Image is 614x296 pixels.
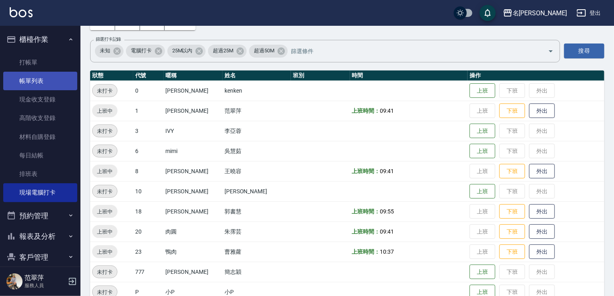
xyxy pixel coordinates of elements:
div: 超過25M [208,45,247,58]
td: 20 [133,221,164,242]
a: 帳單列表 [3,72,77,90]
button: 外出 [529,224,555,239]
p: 服務人員 [25,282,66,289]
button: 外出 [529,204,555,219]
span: 電腦打卡 [126,47,157,55]
div: 超過50M [249,45,288,58]
td: 3 [133,121,164,141]
span: 25M以內 [167,47,198,55]
td: 18 [133,201,164,221]
td: 8 [133,161,164,181]
span: 上班中 [92,107,117,115]
td: mimi [164,141,223,161]
button: 外出 [529,164,555,179]
td: kenken [223,81,291,101]
span: 未打卡 [93,268,117,276]
td: 10 [133,181,164,201]
div: 名[PERSON_NAME] [513,8,567,18]
td: [PERSON_NAME] [164,81,223,101]
img: Logo [10,7,33,17]
td: 王曉容 [223,161,291,181]
button: 登出 [573,6,604,21]
div: 25M以內 [167,45,206,58]
button: 外出 [529,244,555,259]
a: 打帳單 [3,53,77,72]
span: 上班中 [92,248,117,256]
button: 報表及分析 [3,226,77,247]
td: 23 [133,242,164,262]
label: 篩選打卡記錄 [96,36,121,42]
td: 1 [133,101,164,121]
button: 上班 [470,124,495,139]
span: 未知 [95,47,115,55]
button: 下班 [499,224,525,239]
span: 09:41 [380,108,394,114]
th: 代號 [133,70,164,81]
span: 上班中 [92,207,117,216]
div: 未知 [95,45,124,58]
td: 簡志穎 [223,262,291,282]
span: 超過50M [249,47,279,55]
button: 預約管理 [3,205,77,226]
button: 上班 [470,83,495,98]
button: 搜尋 [564,43,604,58]
button: 上班 [470,265,495,279]
a: 材料自購登錄 [3,128,77,146]
td: IVY [164,121,223,141]
span: 未打卡 [93,127,117,135]
button: 客戶管理 [3,247,77,268]
span: 09:55 [380,208,394,215]
td: 0 [133,81,164,101]
td: 777 [133,262,164,282]
span: 09:41 [380,168,394,174]
a: 高階收支登錄 [3,109,77,127]
td: [PERSON_NAME] [164,161,223,181]
th: 姓名 [223,70,291,81]
span: 超過25M [208,47,238,55]
td: 鴨肉 [164,242,223,262]
th: 班別 [291,70,350,81]
b: 上班時間： [352,108,380,114]
th: 暱稱 [164,70,223,81]
td: 郭書慧 [223,201,291,221]
td: 曹雅蘿 [223,242,291,262]
td: 肉圓 [164,221,223,242]
b: 上班時間： [352,208,380,215]
td: 范翠萍 [223,101,291,121]
b: 上班時間： [352,248,380,255]
button: 下班 [499,164,525,179]
button: 下班 [499,244,525,259]
span: 上班中 [92,228,117,236]
b: 上班時間： [352,168,380,174]
b: 上班時間： [352,228,380,235]
span: 上班中 [92,167,117,176]
td: [PERSON_NAME] [164,101,223,121]
span: 未打卡 [93,147,117,155]
h5: 范翠萍 [25,274,66,282]
td: 吳慧茹 [223,141,291,161]
button: Open [544,45,557,58]
td: [PERSON_NAME] [164,262,223,282]
span: 09:41 [380,228,394,235]
button: save [480,5,496,21]
td: [PERSON_NAME] [223,181,291,201]
button: 上班 [470,144,495,159]
th: 狀態 [90,70,133,81]
th: 時間 [350,70,468,81]
button: 下班 [499,103,525,118]
td: 李亞蓉 [223,121,291,141]
td: [PERSON_NAME] [164,201,223,221]
td: [PERSON_NAME] [164,181,223,201]
span: 未打卡 [93,87,117,95]
span: 未打卡 [93,187,117,196]
a: 現金收支登錄 [3,90,77,109]
div: 電腦打卡 [126,45,165,58]
button: 櫃檯作業 [3,29,77,50]
button: 外出 [529,103,555,118]
button: 名[PERSON_NAME] [500,5,570,21]
button: 下班 [499,204,525,219]
a: 每日結帳 [3,146,77,165]
th: 操作 [468,70,604,81]
span: 10:37 [380,248,394,255]
button: 上班 [470,184,495,199]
